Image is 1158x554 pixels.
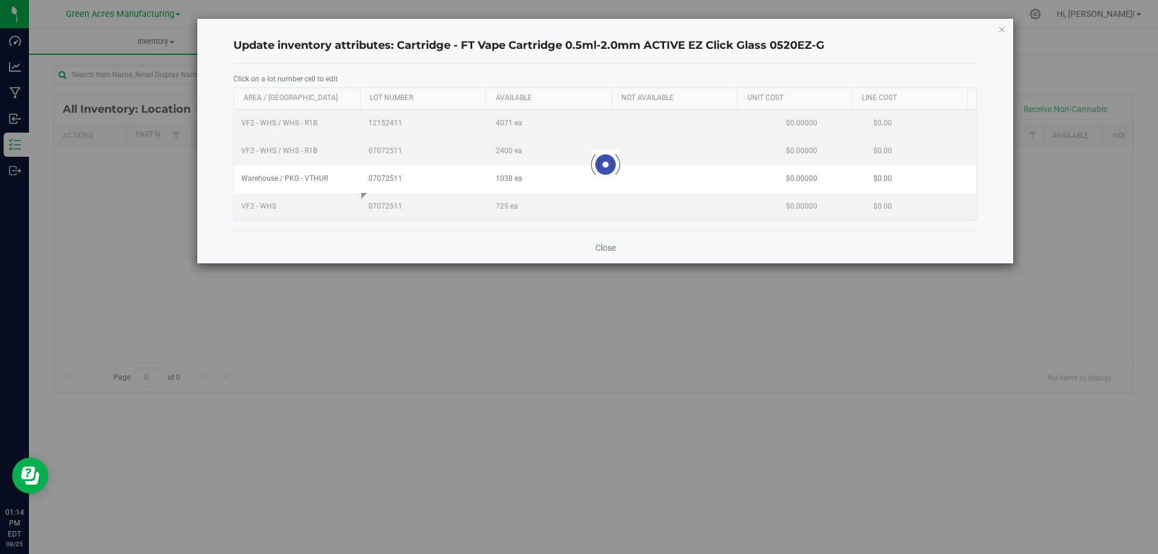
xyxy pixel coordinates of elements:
a: Line Cost [862,93,963,103]
a: Lot Number [370,93,481,103]
iframe: Resource center [12,458,48,494]
a: Available [496,93,607,103]
a: Area / [GEOGRAPHIC_DATA] [244,93,356,103]
h4: Update inventory attributes: Cartridge - FT Vape Cartridge 0.5ml-2.0mm ACTIVE EZ Click Glass 0520... [233,38,977,54]
a: Close [595,242,616,254]
a: Not Available [621,93,733,103]
label: Click on a lot number cell to edit [233,74,977,84]
a: Unit Cost [747,93,848,103]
